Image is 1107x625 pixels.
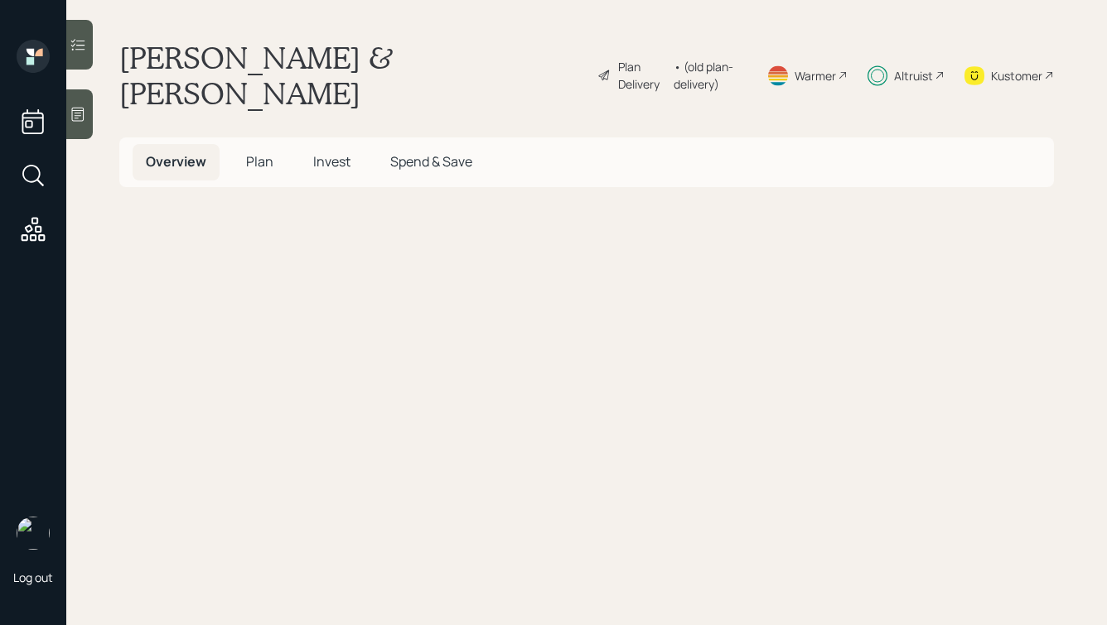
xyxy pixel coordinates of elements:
[17,517,50,550] img: hunter_neumayer.jpg
[146,152,206,171] span: Overview
[991,67,1042,84] div: Kustomer
[674,58,747,93] div: • (old plan-delivery)
[618,58,665,93] div: Plan Delivery
[13,570,53,585] div: Log out
[119,40,584,111] h1: [PERSON_NAME] & [PERSON_NAME]
[313,152,350,171] span: Invest
[894,67,933,84] div: Altruist
[795,67,836,84] div: Warmer
[246,152,273,171] span: Plan
[390,152,472,171] span: Spend & Save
